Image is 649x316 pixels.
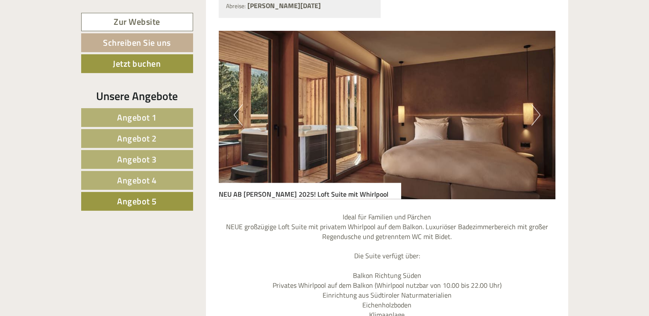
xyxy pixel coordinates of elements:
[117,153,157,166] span: Angebot 3
[117,111,157,124] span: Angebot 1
[532,104,540,126] button: Next
[219,31,555,199] img: image
[117,132,157,145] span: Angebot 2
[219,183,401,199] div: NEU AB [PERSON_NAME] 2025! Loft Suite mit Whirlpool
[247,0,321,11] b: [PERSON_NAME][DATE]
[81,33,193,52] a: Schreiben Sie uns
[234,104,243,126] button: Previous
[81,13,193,31] a: Zur Website
[81,88,193,104] div: Unsere Angebote
[117,195,157,208] span: Angebot 5
[81,54,193,73] a: Jetzt buchen
[226,2,246,10] small: Abreise:
[117,174,157,187] span: Angebot 4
